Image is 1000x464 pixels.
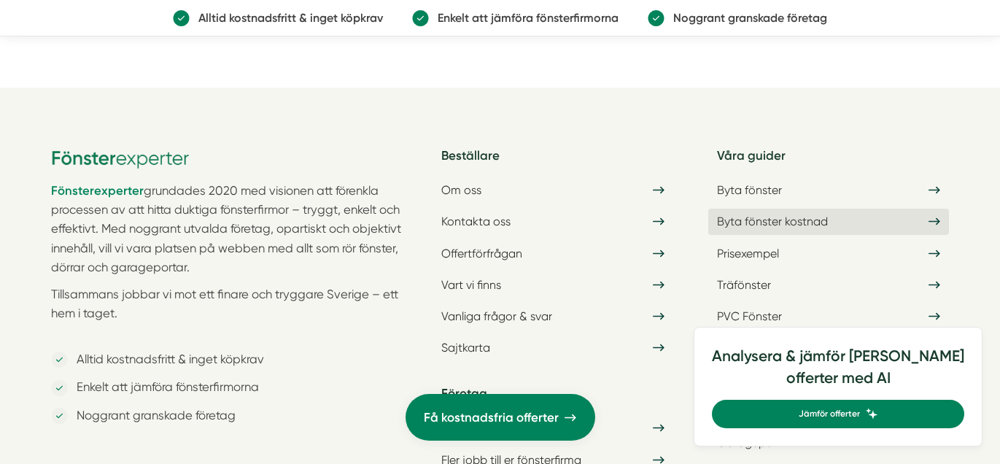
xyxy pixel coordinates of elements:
a: Jämför offerter [712,400,964,428]
span: Få kostnadsfria offerter [424,408,559,428]
a: Kontakta oss [433,209,673,234]
a: Offertförfrågan [433,241,673,266]
h4: Analysera & jämför [PERSON_NAME] offerter med AI [712,345,964,400]
h5: Beställare [433,146,673,177]
p: Enkelt att jämföra fönsterfirmorna [429,9,619,27]
a: Om oss [433,177,673,203]
strong: Fönsterexperter [51,183,144,198]
p: Noggrant granskade företag [664,9,827,27]
p: Enkelt att jämföra fönsterfirmorna [68,378,259,397]
a: Fönsterexperter [51,184,144,198]
p: Alltid kostnadsfritt & inget köpkrav [68,350,264,369]
p: Alltid kostnadsfritt & inget köpkrav [190,9,383,27]
a: PVC Fönster [708,303,949,329]
p: grundades 2020 med visionen att förenkla processen av att hitta duktiga fönsterfirmor – tryggt, e... [51,181,415,278]
a: Få kostnadsfria offerter [406,394,595,441]
a: Träfönster [708,272,949,298]
span: Jämför offerter [799,407,860,421]
a: Byta fönster kostnad [708,209,949,234]
a: Sajtkarta [433,335,673,360]
h5: Våra guider [708,146,949,177]
p: Noggrant granskade företag [68,406,236,425]
p: Tillsammans jobbar vi mot ett finare och tryggare Sverige – ett hem i taget. [51,285,415,343]
a: Prisexempel [708,241,949,266]
a: Vanliga frågor & svar [433,303,673,329]
a: Vart vi finns [433,272,673,298]
img: Fönsterexperter [51,146,190,169]
h5: Företag [433,366,673,415]
a: Byta fönster [708,177,949,203]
